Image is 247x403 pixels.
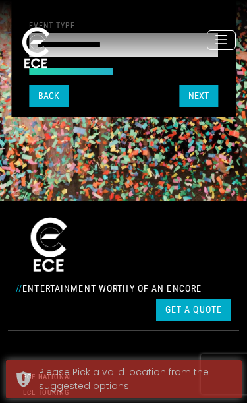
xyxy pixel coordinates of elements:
[11,24,61,73] img: ece_new_logo_whitev2-1.png
[16,283,22,294] span: //
[29,85,69,107] button: Back
[156,299,231,321] a: Get a Quote
[207,30,236,50] button: Toggle navigation
[8,278,239,299] div: Entertainment Worthy of an Encore
[39,365,236,393] div: Please Pick a valid location from the suggested options.
[179,85,218,107] button: Next
[16,214,82,278] img: ece_new_logo_whitev2-1.png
